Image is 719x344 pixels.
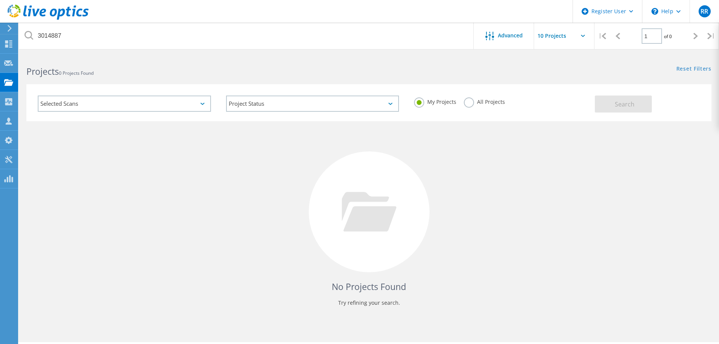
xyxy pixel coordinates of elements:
svg: \n [651,8,658,15]
a: Reset Filters [676,66,711,73]
h4: No Projects Found [34,281,704,293]
span: of 0 [664,33,672,40]
p: Try refining your search. [34,297,704,309]
div: Selected Scans [38,96,211,112]
b: Projects [26,65,59,77]
span: 0 Projects Found [59,70,94,76]
div: | [704,23,719,49]
input: Search projects by name, owner, ID, company, etc [19,23,474,49]
span: RR [701,8,708,14]
div: Project Status [226,96,399,112]
div: | [594,23,610,49]
button: Search [595,96,652,113]
span: Advanced [498,33,523,38]
span: Search [615,100,634,108]
label: My Projects [414,97,456,105]
a: Live Optics Dashboard [8,16,89,21]
label: All Projects [464,97,505,105]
